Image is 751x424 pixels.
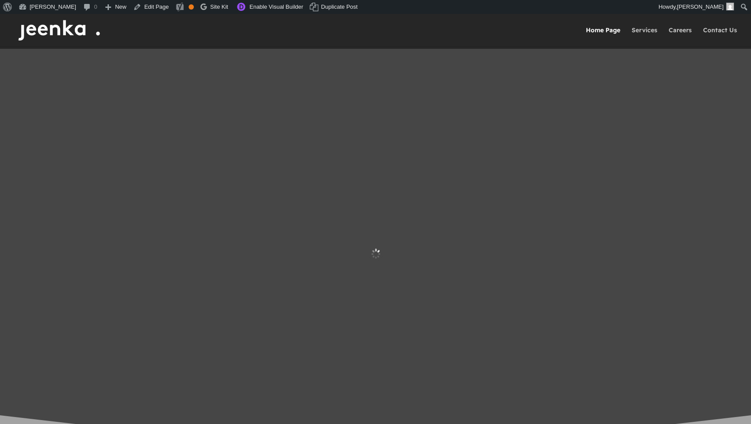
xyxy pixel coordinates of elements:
[15,14,111,46] img: Jeenka
[586,27,620,46] a: Home Page
[703,27,737,46] a: Contact Us
[677,3,724,10] span: [PERSON_NAME]
[210,3,228,10] span: Site Kit
[632,27,657,46] a: Services
[189,4,194,10] div: OK
[669,27,692,46] a: Careers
